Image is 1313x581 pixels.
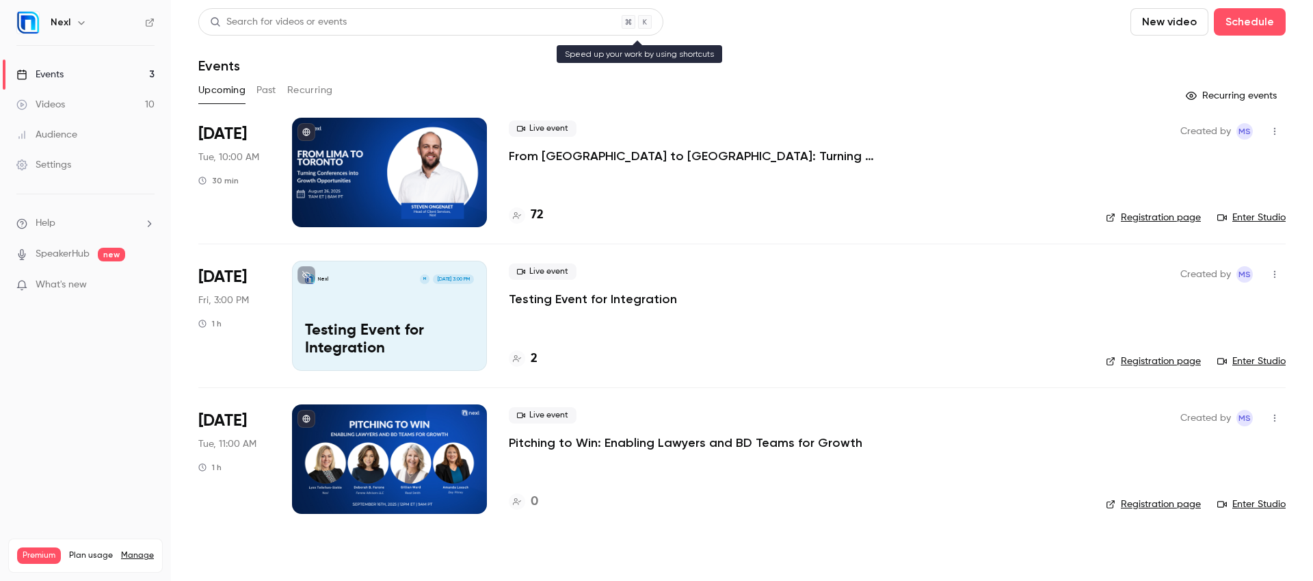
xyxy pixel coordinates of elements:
[16,128,77,142] div: Audience
[305,322,474,358] p: Testing Event for Integration
[1180,410,1231,426] span: Created by
[198,266,247,288] span: [DATE]
[433,274,473,284] span: [DATE] 3:00 PM
[16,158,71,172] div: Settings
[1217,498,1286,511] a: Enter Studio
[509,350,538,368] a: 2
[531,350,538,368] h4: 2
[256,79,276,101] button: Past
[16,98,65,112] div: Videos
[36,216,55,231] span: Help
[198,151,259,164] span: Tue, 10:00 AM
[198,79,246,101] button: Upcoming
[1217,211,1286,224] a: Enter Studio
[1106,211,1201,224] a: Registration page
[198,437,256,451] span: Tue, 11:00 AM
[198,404,270,514] div: Sep 16 Tue, 11:00 AM (America/Chicago)
[16,216,155,231] li: help-dropdown-opener
[1238,410,1251,426] span: MS
[1217,354,1286,368] a: Enter Studio
[287,79,333,101] button: Recurring
[198,118,270,227] div: Aug 26 Tue, 10:00 AM (America/Chicago)
[1180,85,1286,107] button: Recurring events
[1238,123,1251,140] span: MS
[509,263,576,280] span: Live event
[1106,498,1201,511] a: Registration page
[509,291,677,307] a: Testing Event for Integration
[198,123,247,145] span: [DATE]
[1130,8,1208,36] button: New video
[419,274,430,285] div: M
[1106,354,1201,368] a: Registration page
[1180,123,1231,140] span: Created by
[292,261,487,370] a: Testing Event for IntegrationNexlM[DATE] 3:00 PMTesting Event for Integration
[198,294,249,307] span: Fri, 3:00 PM
[509,206,544,224] a: 72
[509,435,862,451] a: Pitching to Win: Enabling Lawyers and BD Teams for Growth
[1214,8,1286,36] button: Schedule
[509,493,538,511] a: 0
[531,493,538,511] h4: 0
[198,175,239,186] div: 30 min
[17,547,61,564] span: Premium
[36,278,87,292] span: What's new
[198,410,247,432] span: [DATE]
[69,550,113,561] span: Plan usage
[36,247,90,261] a: SpeakerHub
[17,12,39,34] img: Nexl
[1180,266,1231,283] span: Created by
[1238,266,1251,283] span: MS
[198,57,240,74] h1: Events
[16,68,64,81] div: Events
[318,276,328,283] p: Nexl
[1236,410,1253,426] span: Melissa Strauss
[509,148,919,164] a: From [GEOGRAPHIC_DATA] to [GEOGRAPHIC_DATA]: Turning Conferences into Growth Opportunities
[198,261,270,370] div: Aug 29 Fri, 3:00 PM (America/Chicago)
[509,407,576,424] span: Live event
[198,462,222,473] div: 1 h
[1236,266,1253,283] span: Melissa Strauss
[98,248,125,261] span: new
[1236,123,1253,140] span: Melissa Strauss
[51,16,70,29] h6: Nexl
[198,318,222,329] div: 1 h
[509,120,576,137] span: Live event
[531,206,544,224] h4: 72
[210,15,347,29] div: Search for videos or events
[121,550,154,561] a: Manage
